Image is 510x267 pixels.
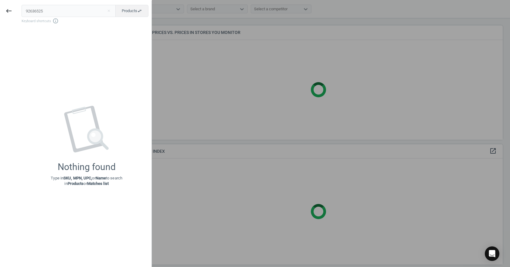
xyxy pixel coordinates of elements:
[104,8,113,14] button: Close
[63,176,92,180] strong: SKU, MPN, UPC,
[58,162,116,172] div: Nothing found
[51,175,122,186] p: Type in or to search in or
[87,181,109,186] strong: Matches list
[68,181,84,186] strong: Products
[53,18,59,24] i: info_outline
[2,4,16,18] button: keyboard_backspace
[22,18,148,24] span: Keyboard shortcuts
[22,5,116,17] input: Enter the SKU or product name
[137,8,142,13] i: swap_horiz
[122,8,142,14] span: Products
[115,5,148,17] button: Productsswap_horiz
[485,246,499,261] div: Open Intercom Messenger
[96,176,106,180] strong: Name
[5,7,12,15] i: keyboard_backspace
